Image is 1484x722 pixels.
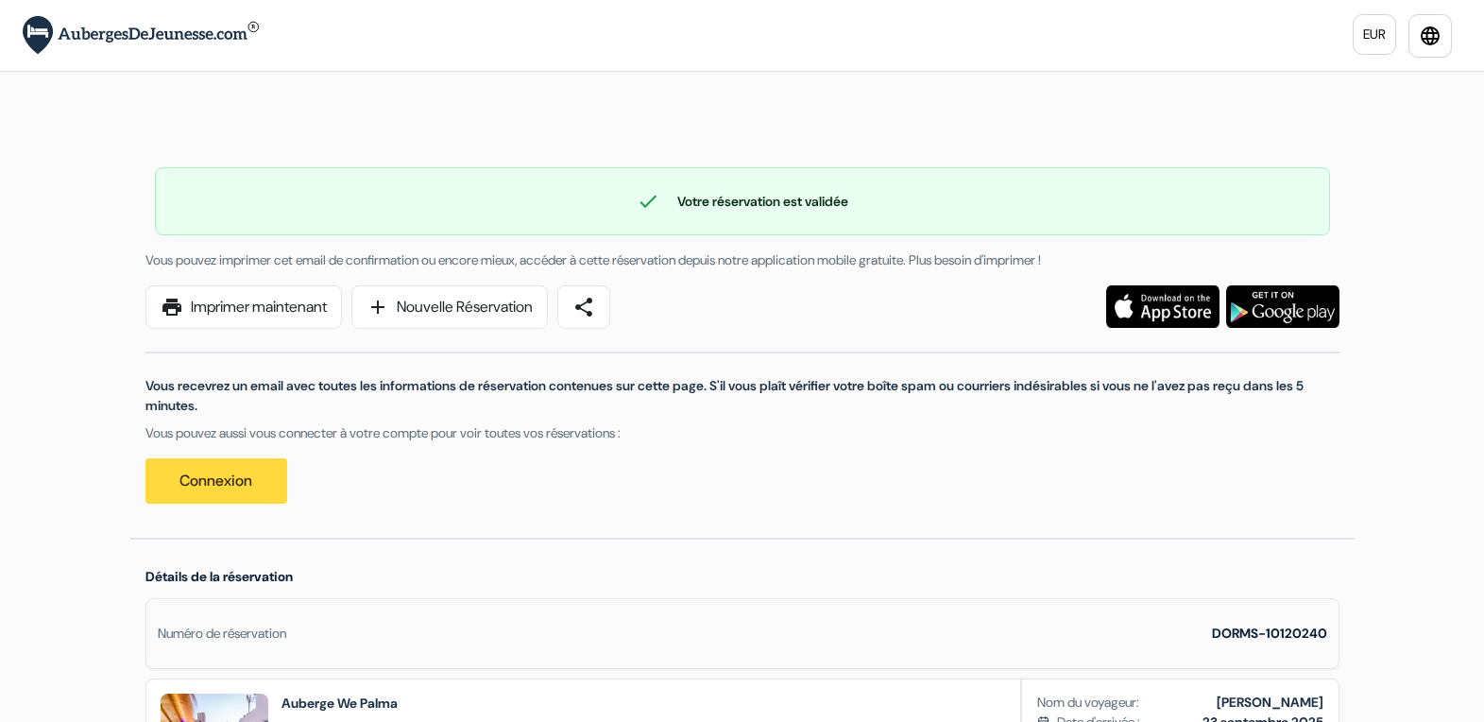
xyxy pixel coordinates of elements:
img: Téléchargez l'application gratuite [1226,285,1339,328]
a: printImprimer maintenant [145,285,342,329]
h2: Auberge We Palma [281,694,398,713]
span: add [367,296,389,318]
strong: DORMS-10120240 [1212,625,1327,642]
a: EUR [1353,14,1396,55]
span: share [572,296,595,318]
span: Vous pouvez imprimer cet email de confirmation ou encore mieux, accéder à cette réservation depui... [145,251,1041,268]
b: [PERSON_NAME] [1217,694,1323,711]
p: Vous recevrez un email avec toutes les informations de réservation contenues sur cette page. S'il... [145,376,1339,416]
a: language [1408,14,1452,58]
span: check [637,190,659,213]
span: Nom du voyageur: [1037,693,1139,713]
span: Détails de la réservation [145,568,293,585]
a: addNouvelle Réservation [351,285,548,329]
img: AubergesDeJeunesse.com [23,16,259,55]
img: Téléchargez l'application gratuite [1106,285,1220,328]
p: Vous pouvez aussi vous connecter à votre compte pour voir toutes vos réservations : [145,423,1339,443]
a: Connexion [145,458,287,504]
a: share [557,285,610,329]
span: print [161,296,183,318]
div: Numéro de réservation [158,624,286,644]
i: language [1419,25,1441,47]
div: Votre réservation est validée [156,190,1329,213]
